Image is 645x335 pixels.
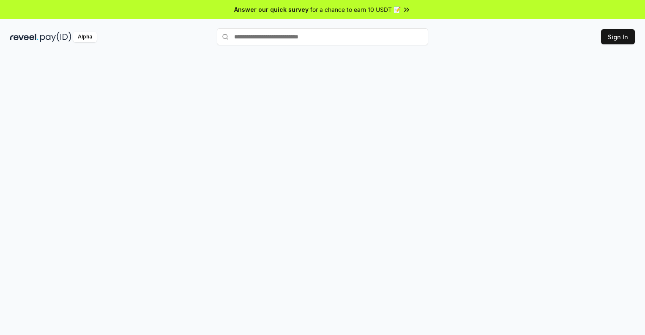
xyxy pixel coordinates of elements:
[601,29,635,44] button: Sign In
[10,32,38,42] img: reveel_dark
[310,5,401,14] span: for a chance to earn 10 USDT 📝
[40,32,71,42] img: pay_id
[234,5,309,14] span: Answer our quick survey
[73,32,97,42] div: Alpha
